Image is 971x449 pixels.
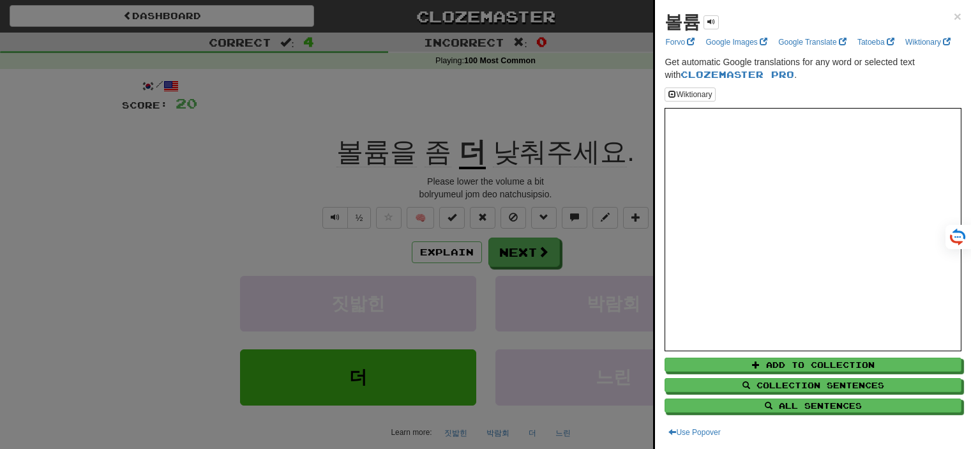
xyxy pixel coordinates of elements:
span: × [954,9,961,24]
a: Google Images [702,35,771,49]
button: Add to Collection [665,358,961,372]
a: Google Translate [774,35,850,49]
a: Forvo [661,35,698,49]
a: Clozemaster Pro [681,69,794,80]
button: Close [954,10,961,23]
button: Collection Sentences [665,378,961,392]
button: Wiktionary [665,88,716,102]
button: All Sentences [665,399,961,413]
button: Use Popover [665,425,724,439]
a: Wiktionary [901,35,954,49]
p: Get automatic Google translations for any word or selected text with . [665,56,961,81]
strong: 볼륨 [665,12,700,32]
a: Tatoeba [854,35,898,49]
